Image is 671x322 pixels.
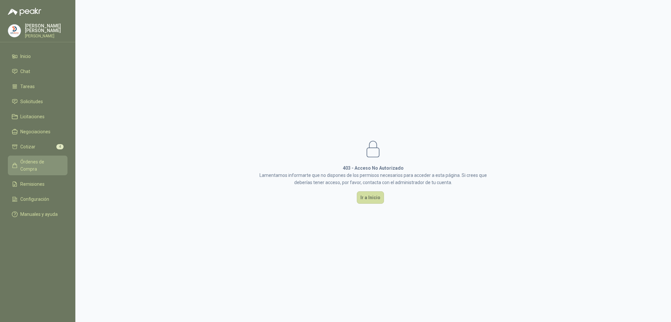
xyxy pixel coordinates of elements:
[20,180,45,188] span: Remisiones
[8,208,67,220] a: Manuales y ayuda
[20,143,35,150] span: Cotizar
[20,98,43,105] span: Solicitudes
[8,65,67,78] a: Chat
[8,95,67,108] a: Solicitudes
[259,172,488,186] p: Lamentamos informarte que no dispones de los permisos necesarios para acceder a esta página. Si c...
[25,34,67,38] p: [PERSON_NAME]
[8,80,67,93] a: Tareas
[25,24,67,33] p: [PERSON_NAME] [PERSON_NAME]
[20,211,58,218] span: Manuales y ayuda
[8,125,67,138] a: Negociaciones
[20,83,35,90] span: Tareas
[8,50,67,63] a: Inicio
[20,113,45,120] span: Licitaciones
[8,8,41,16] img: Logo peakr
[20,53,31,60] span: Inicio
[8,141,67,153] a: Cotizar4
[20,158,61,173] span: Órdenes de Compra
[8,178,67,190] a: Remisiones
[56,144,64,149] span: 4
[259,164,488,172] h1: 403 - Acceso No Autorizado
[357,191,384,204] button: Ir a Inicio
[8,193,67,205] a: Configuración
[8,156,67,175] a: Órdenes de Compra
[8,25,21,37] img: Company Logo
[20,196,49,203] span: Configuración
[8,110,67,123] a: Licitaciones
[20,128,50,135] span: Negociaciones
[20,68,30,75] span: Chat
